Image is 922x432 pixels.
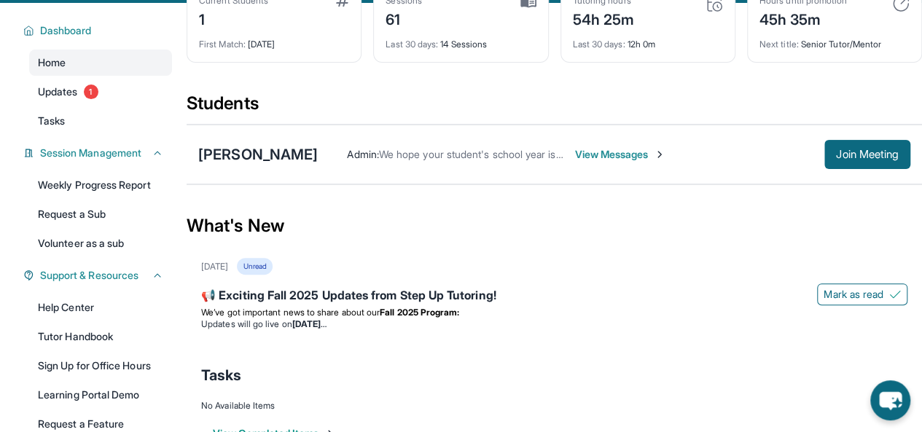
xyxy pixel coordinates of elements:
[34,23,163,38] button: Dashboard
[29,79,172,105] a: Updates1
[386,7,422,30] div: 61
[759,30,910,50] div: Senior Tutor/Mentor
[29,382,172,408] a: Learning Portal Demo
[824,287,883,302] span: Mark as read
[237,258,272,275] div: Unread
[40,146,141,160] span: Session Management
[198,144,318,165] div: [PERSON_NAME]
[870,380,910,420] button: chat-button
[201,365,241,385] span: Tasks
[29,108,172,134] a: Tasks
[201,286,907,307] div: 📢 Exciting Fall 2025 Updates from Step Up Tutoring!
[201,400,907,412] div: No Available Items
[817,283,907,305] button: Mark as read
[38,55,66,70] span: Home
[199,39,246,50] span: First Match :
[29,201,172,227] a: Request a Sub
[201,307,380,318] span: We’ve got important news to share about our
[573,39,625,50] span: Last 30 days :
[201,261,228,272] div: [DATE]
[824,140,910,169] button: Join Meeting
[34,268,163,283] button: Support & Resources
[759,7,847,30] div: 45h 35m
[29,294,172,321] a: Help Center
[199,7,268,30] div: 1
[29,50,172,76] a: Home
[380,307,459,318] strong: Fall 2025 Program:
[386,39,438,50] span: Last 30 days :
[201,318,907,330] li: Updates will go live on
[574,147,665,162] span: View Messages
[29,323,172,350] a: Tutor Handbook
[34,146,163,160] button: Session Management
[40,23,92,38] span: Dashboard
[759,39,799,50] span: Next title :
[29,353,172,379] a: Sign Up for Office Hours
[199,30,349,50] div: [DATE]
[38,85,78,99] span: Updates
[654,149,665,160] img: Chevron-Right
[573,30,723,50] div: 12h 0m
[29,230,172,256] a: Volunteer as a sub
[889,288,901,300] img: Mark as read
[187,92,922,124] div: Students
[84,85,98,99] span: 1
[347,148,378,160] span: Admin :
[292,318,327,329] strong: [DATE]
[29,172,172,198] a: Weekly Progress Report
[573,7,635,30] div: 54h 25m
[836,150,899,159] span: Join Meeting
[38,114,65,128] span: Tasks
[187,194,922,258] div: What's New
[40,268,138,283] span: Support & Resources
[386,30,536,50] div: 14 Sessions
